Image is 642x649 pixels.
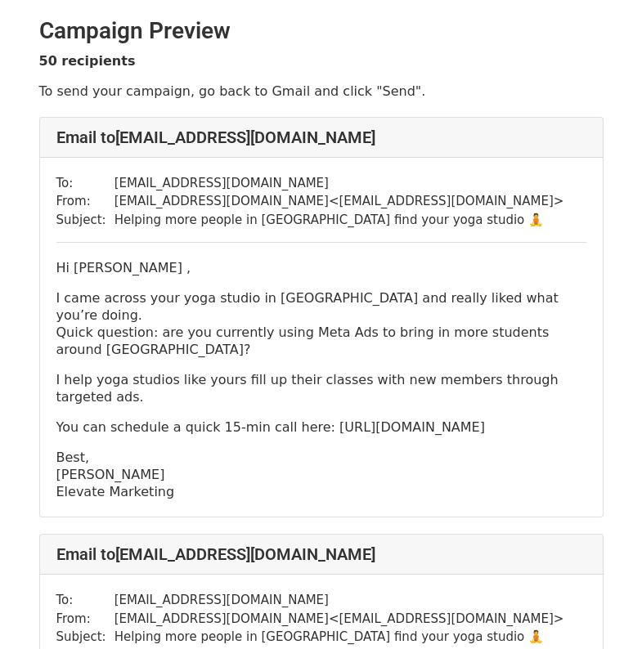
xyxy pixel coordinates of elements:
td: Subject: [56,211,114,230]
td: From: [56,610,114,629]
td: [EMAIL_ADDRESS][DOMAIN_NAME] [114,174,564,193]
p: I came across your yoga studio in [GEOGRAPHIC_DATA] and really liked what you’re doing. Quick que... [56,289,586,358]
h2: Campaign Preview [39,17,604,45]
td: Helping more people in [GEOGRAPHIC_DATA] find your yoga studio 🧘 [114,628,564,647]
p: You can schedule a quick 15-min call here: [URL][DOMAIN_NAME] [56,418,586,436]
td: [EMAIL_ADDRESS][DOMAIN_NAME] < [EMAIL_ADDRESS][DOMAIN_NAME] > [114,610,564,629]
p: To send your campaign, go back to Gmail and click "Send". [39,83,604,100]
td: [EMAIL_ADDRESS][DOMAIN_NAME] < [EMAIL_ADDRESS][DOMAIN_NAME] > [114,192,564,211]
td: To: [56,591,114,610]
h4: Email to [EMAIL_ADDRESS][DOMAIN_NAME] [56,544,586,564]
td: To: [56,174,114,193]
td: Subject: [56,628,114,647]
td: Helping more people in [GEOGRAPHIC_DATA] find your yoga studio 🧘 [114,211,564,230]
strong: 50 recipients [39,53,136,69]
h4: Email to [EMAIL_ADDRESS][DOMAIN_NAME] [56,128,586,147]
p: I help yoga studios like yours fill up their classes with new members through targeted ads. [56,371,586,405]
td: From: [56,192,114,211]
p: Best, [PERSON_NAME] Elevate Marketing [56,449,586,500]
p: Hi [PERSON_NAME] , [56,259,586,276]
td: [EMAIL_ADDRESS][DOMAIN_NAME] [114,591,564,610]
